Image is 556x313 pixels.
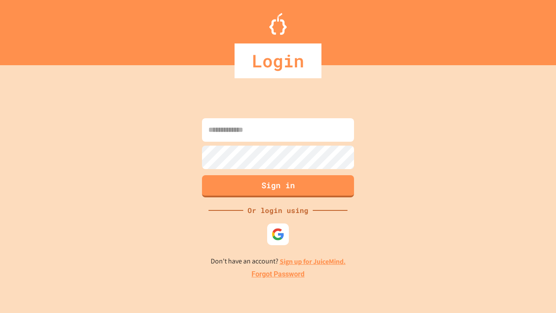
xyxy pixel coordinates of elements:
[202,175,354,197] button: Sign in
[252,269,304,280] a: Forgot Password
[271,228,285,241] img: google-icon.svg
[269,13,287,35] img: Logo.svg
[243,205,313,216] div: Or login using
[211,256,346,267] p: Don't have an account?
[280,257,346,266] a: Sign up for JuiceMind.
[235,43,321,78] div: Login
